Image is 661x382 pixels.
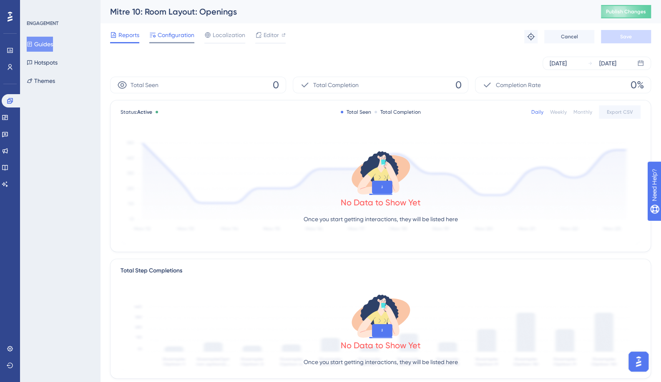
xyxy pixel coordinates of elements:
div: Total Completion [374,109,421,115]
span: 0 [273,78,279,92]
button: Publish Changes [601,5,651,18]
span: Editor [264,30,279,40]
span: Localization [213,30,245,40]
div: ENGAGEMENT [27,20,58,27]
button: Guides [27,37,53,52]
div: [DATE] [599,58,616,68]
button: Save [601,30,651,43]
span: Completion Rate [495,80,540,90]
div: [DATE] [550,58,567,68]
div: Total Seen [341,109,371,115]
div: No Data to Show Yet [341,340,421,351]
span: Total Completion [313,80,359,90]
div: Total Step Completions [121,266,182,276]
span: Cancel [561,33,578,40]
button: Hotspots [27,55,58,70]
span: Publish Changes [606,8,646,15]
span: Total Seen [131,80,158,90]
p: Once you start getting interactions, they will be listed here [304,357,458,367]
div: No Data to Show Yet [341,197,421,208]
span: Status: [121,109,152,115]
span: 0% [631,78,644,92]
div: Weekly [550,109,567,115]
span: Export CSV [607,109,633,115]
div: Mitre 10: Room Layout: Openings [110,6,580,17]
button: Themes [27,73,55,88]
span: Save [620,33,632,40]
span: Reports [118,30,139,40]
span: Configuration [158,30,194,40]
span: Active [137,109,152,115]
span: 0 [455,78,461,92]
span: Need Help? [20,2,52,12]
div: Monthly [573,109,592,115]
div: Daily [531,109,543,115]
iframe: UserGuiding AI Assistant Launcher [626,349,651,374]
button: Cancel [544,30,594,43]
button: Export CSV [599,105,641,119]
p: Once you start getting interactions, they will be listed here [304,214,458,224]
